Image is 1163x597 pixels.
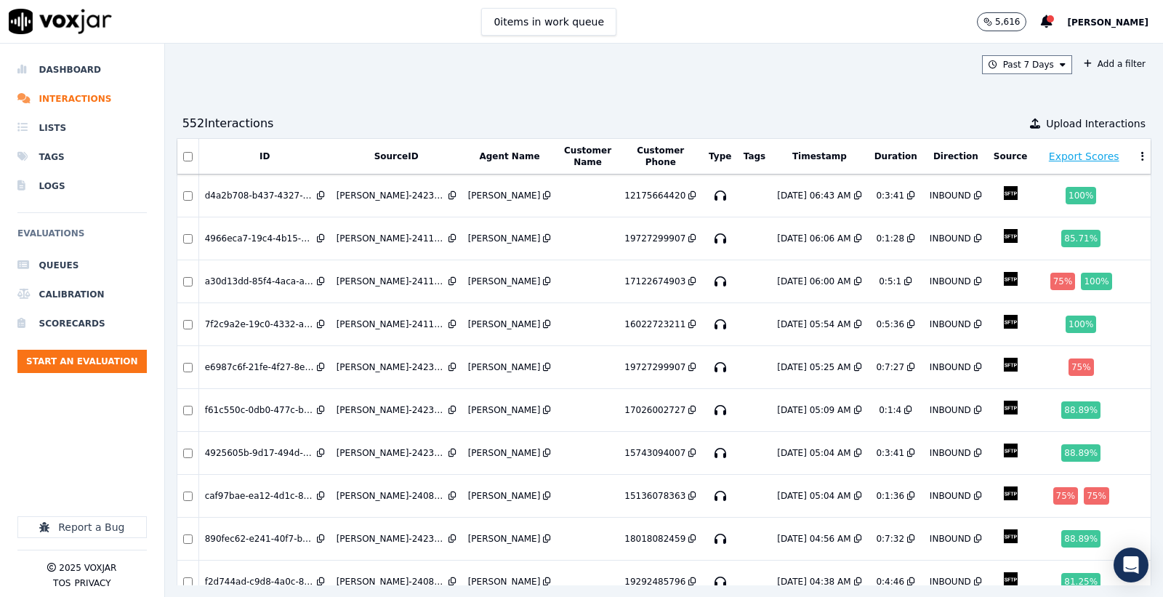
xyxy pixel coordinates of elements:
a: Calibration [17,280,147,309]
div: INBOUND [930,533,971,545]
button: SourceID [374,151,419,162]
div: 7f2c9a2e-19c0-4332-a188-11a35232ea9f [205,318,314,330]
div: [DATE] 04:56 AM [777,533,850,545]
div: 4966eca7-19c4-4b15-961b-9e720d582e72 [205,233,314,244]
div: 85.71 % [1061,230,1100,247]
div: INBOUND [930,490,971,502]
img: VOXJAR_FTP_icon [998,481,1023,506]
button: Report a Bug [17,516,147,538]
button: Timestamp [792,151,847,162]
img: VOXJAR_FTP_icon [998,524,1023,549]
button: 5,616 [977,12,1026,31]
div: [PERSON_NAME] [468,318,541,330]
button: TOS [53,577,71,589]
a: Interactions [17,84,147,113]
a: Lists [17,113,147,143]
div: [DATE] 06:00 AM [777,276,850,287]
div: 18018082459 [624,533,685,545]
div: 0:5:36 [876,318,904,330]
div: 100 % [1066,187,1096,204]
div: INBOUND [930,190,971,201]
div: [DATE] 05:09 AM [777,404,850,416]
img: VOXJAR_FTP_icon [998,352,1023,377]
a: Tags [17,143,147,172]
div: f2d744ad-c9d8-4a0c-85a9-0d6adb85ec17 [205,576,314,588]
button: Tags [744,151,765,162]
button: Upload Interactions [1030,116,1146,131]
div: [PERSON_NAME] [468,361,541,373]
button: Direction [933,151,978,162]
button: Add a filter [1078,55,1151,73]
div: d4a2b708-b437-4327-bd8b-cdad9ba27ccc [205,190,314,201]
div: 75 % [1053,487,1079,505]
span: [PERSON_NAME] [1067,17,1148,28]
img: VOXJAR_FTP_icon [998,395,1023,420]
div: [PERSON_NAME]-2408-19292485796-19292485796-20250714203845 [337,576,446,588]
div: INBOUND [930,361,971,373]
button: 0items in work queue [481,8,616,36]
div: [DATE] 05:04 AM [777,490,850,502]
div: INBOUND [930,447,971,459]
li: Queues [17,251,147,280]
div: 0:3:41 [876,190,904,201]
div: 19292485796 [624,576,685,588]
div: 17122674903 [624,276,685,287]
div: 19727299907 [624,361,685,373]
button: [PERSON_NAME] [1067,13,1163,31]
button: Agent Name [479,151,539,162]
div: [PERSON_NAME]-2423-17026002727-17026002727-20250714210930 [337,404,446,416]
div: [DATE] 05:04 AM [777,447,850,459]
div: [PERSON_NAME] [468,576,541,588]
button: Export Scores [1049,149,1119,164]
div: e6987c6f-21fe-4f27-8e73-1311cb7780a3 [205,361,314,373]
div: INBOUND [930,233,971,244]
div: INBOUND [930,576,971,588]
div: [PERSON_NAME]-2423-15743094007-15743094007-20250714210447 [337,447,446,459]
div: 0:5:1 [879,276,901,287]
div: [DATE] 05:25 AM [777,361,850,373]
div: 0:1:4 [879,404,901,416]
div: [DATE] 06:43 AM [777,190,850,201]
button: Privacy [75,577,111,589]
div: 75 % [1084,487,1109,505]
div: 0:4:46 [876,576,904,588]
div: 12175664420 [624,190,685,201]
div: 0:7:27 [876,361,904,373]
div: 0:7:32 [876,533,904,545]
div: [PERSON_NAME]-2423-19727299907-19727299907-20250714212535 [337,361,446,373]
div: [DATE] 06:06 AM [777,233,850,244]
img: VOXJAR_FTP_icon [998,309,1023,334]
p: 5,616 [995,16,1020,28]
li: Dashboard [17,55,147,84]
div: [PERSON_NAME] [468,276,541,287]
div: 75 % [1069,358,1094,376]
div: 88.89 % [1061,530,1100,548]
button: Past 7 Days [982,55,1072,74]
div: 100 % [1081,273,1111,290]
div: 100 % [1066,316,1096,333]
button: Start an Evaluation [17,350,147,373]
div: 890fec62-e241-40f7-b683-6fef31d40b8a [205,533,314,545]
div: [PERSON_NAME]-2411-17122674903-17122674903-20250714220036 [337,276,446,287]
div: INBOUND [930,276,971,287]
div: 19727299907 [624,233,685,244]
div: [PERSON_NAME]-2423-12175664420-12175664420-20250714224351 [337,190,446,201]
img: VOXJAR_FTP_icon [998,180,1023,206]
p: 2025 Voxjar [59,562,116,574]
div: [PERSON_NAME] [468,490,541,502]
div: [PERSON_NAME]-2411-19727299907-19727299907-20250714220642 [337,233,446,244]
button: Customer Name [563,145,612,168]
div: 0:1:28 [876,233,904,244]
div: [PERSON_NAME]-2408-15136078363-15136078363-20250714210443 [337,490,446,502]
img: voxjar logo [9,9,112,34]
div: [PERSON_NAME] [468,447,541,459]
div: 75 % [1050,273,1076,290]
li: Scorecards [17,309,147,338]
div: 4925605b-9d17-494d-8227-d4fb1905ab0c [205,447,314,459]
div: [PERSON_NAME]-2411-16022723211-16022723211-20250714215416 [337,318,446,330]
div: 17026002727 [624,404,685,416]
